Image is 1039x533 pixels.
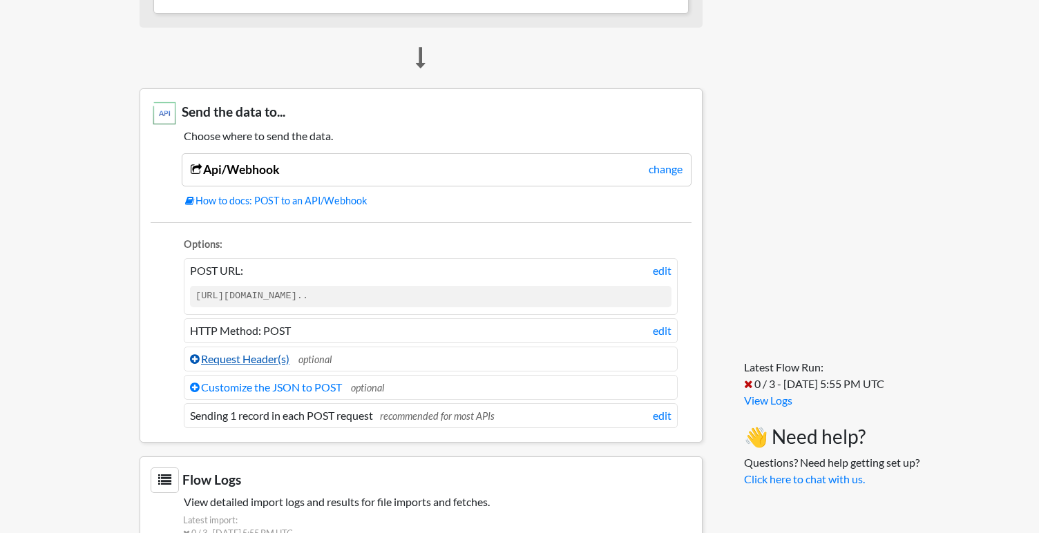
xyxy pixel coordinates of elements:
[744,425,919,449] h3: 👋 Need help?
[649,161,683,177] a: change
[151,495,692,508] h5: View detailed import logs and results for file imports and fetches.
[744,360,884,390] span: Latest Flow Run: 0 / 3 - [DATE] 5:55 PM UTC
[653,407,671,424] a: edit
[151,129,692,142] h5: Choose where to send the data.
[744,454,919,487] p: Questions? Need help getting set up?
[744,394,792,407] a: View Logs
[190,352,289,365] a: Request Header(s)
[151,99,692,127] h3: Send the data to...
[190,286,671,307] code: [URL][DOMAIN_NAME]..
[653,262,671,279] a: edit
[653,322,671,339] a: edit
[970,464,1022,516] iframe: Drift Widget Chat Controller
[151,467,692,493] h3: Flow Logs
[184,403,678,428] li: Sending 1 record in each POST request
[151,99,178,127] img: Any API
[191,162,280,177] a: Api/Webhook
[351,382,384,394] span: optional
[380,410,495,422] span: recommended for most APIs
[185,193,692,209] a: How to docs: POST to an API/Webhook
[184,258,678,314] li: POST URL:
[190,380,342,394] a: Customize the JSON to POST
[298,353,332,365] span: optional
[744,472,865,485] a: Click here to chat with us.
[184,237,678,255] li: Options:
[184,318,678,343] li: HTTP Method: POST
